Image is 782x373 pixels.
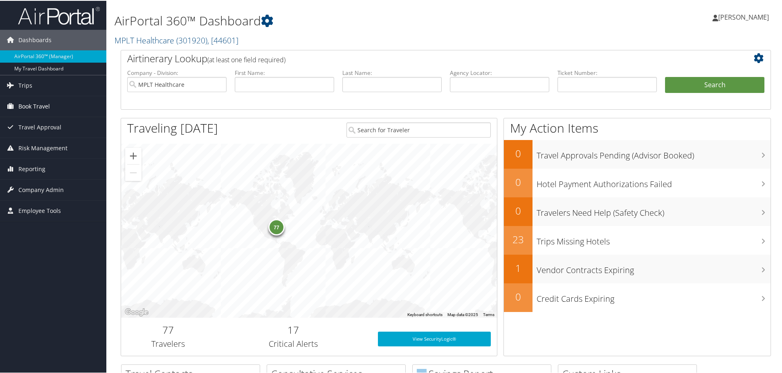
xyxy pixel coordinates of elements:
[447,312,478,316] span: Map data ©2025
[504,203,533,217] h2: 0
[127,51,710,65] h2: Airtinerary Lookup
[127,68,227,76] label: Company - Division:
[127,337,209,349] h3: Travelers
[504,174,533,188] h2: 0
[18,5,100,25] img: airportal-logo.png
[18,200,61,220] span: Employee Tools
[537,260,771,275] h3: Vendor Contracts Expiring
[268,218,285,235] div: 77
[18,116,61,137] span: Travel Approval
[125,147,142,163] button: Zoom in
[504,289,533,303] h2: 0
[504,283,771,311] a: 0Credit Cards Expiring
[537,288,771,304] h3: Credit Cards Expiring
[123,306,150,317] a: Open this area in Google Maps (opens a new window)
[557,68,657,76] label: Ticket Number:
[342,68,442,76] label: Last Name:
[221,337,366,349] h3: Critical Alerts
[718,12,769,21] span: [PERSON_NAME]
[18,137,67,158] span: Risk Management
[537,174,771,189] h3: Hotel Payment Authorizations Failed
[504,254,771,283] a: 1Vendor Contracts Expiring
[483,312,494,316] a: Terms (opens in new tab)
[712,4,777,29] a: [PERSON_NAME]
[504,168,771,197] a: 0Hotel Payment Authorizations Failed
[18,29,52,50] span: Dashboards
[346,122,491,137] input: Search for Traveler
[504,139,771,168] a: 0Travel Approvals Pending (Advisor Booked)
[407,311,443,317] button: Keyboard shortcuts
[537,202,771,218] h3: Travelers Need Help (Safety Check)
[665,76,764,93] button: Search
[18,75,32,95] span: Trips
[221,322,366,336] h2: 17
[504,119,771,136] h1: My Action Items
[207,54,285,63] span: (at least one field required)
[504,232,533,246] h2: 23
[504,260,533,274] h2: 1
[537,145,771,161] h3: Travel Approvals Pending (Advisor Booked)
[504,146,533,160] h2: 0
[18,158,45,179] span: Reporting
[18,179,64,199] span: Company Admin
[18,95,50,116] span: Book Travel
[115,11,556,29] h1: AirPortal 360™ Dashboard
[207,34,238,45] span: , [ 44601 ]
[123,306,150,317] img: Google
[127,119,218,136] h1: Traveling [DATE]
[504,225,771,254] a: 23Trips Missing Hotels
[127,322,209,336] h2: 77
[504,197,771,225] a: 0Travelers Need Help (Safety Check)
[176,34,207,45] span: ( 301920 )
[537,231,771,246] h3: Trips Missing Hotels
[235,68,334,76] label: First Name:
[450,68,549,76] label: Agency Locator:
[125,164,142,180] button: Zoom out
[115,34,238,45] a: MPLT Healthcare
[378,331,491,346] a: View SecurityLogic®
